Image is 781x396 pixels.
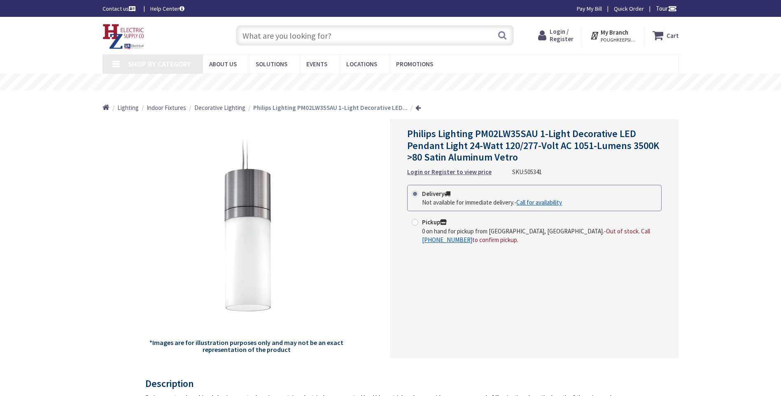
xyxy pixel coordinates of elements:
[128,59,191,69] span: Shop By Category
[422,198,562,207] div: -
[145,378,630,389] h3: Description
[253,104,408,112] strong: Philips Lighting PM02LW35SAU 1-Light Decorative LED...
[147,103,186,112] a: Indoor Fixtures
[601,37,636,43] span: POUGHKEEPSIE, [GEOGRAPHIC_DATA]
[149,137,345,333] img: Philips Lighting PM02LW35SAU 1-Light Decorative LED Pendant Light 24-Watt 120/277-Volt AC 1051-Lu...
[194,104,245,112] span: Decorative Lighting
[147,104,186,112] span: Indoor Fixtures
[209,60,237,68] span: About Us
[538,28,574,43] a: Login / Register
[422,227,650,244] span: Out of stock. Call to confirm pickup.
[407,127,659,164] span: Philips Lighting PM02LW35SAU 1-Light Decorative LED Pendant Light 24-Watt 120/277-Volt AC 1051-Lu...
[117,103,139,112] a: Lighting
[656,5,677,12] span: Tour
[306,60,327,68] span: Events
[516,198,562,207] a: Call for availability
[407,168,492,176] strong: Login or Register to view price
[256,60,287,68] span: Solutions
[577,5,602,13] a: Pay My Bill
[550,28,574,43] span: Login / Register
[117,104,139,112] span: Lighting
[407,168,492,176] a: Login or Register to view price
[396,60,433,68] span: Promotions
[601,28,628,36] strong: My Branch
[653,28,679,43] a: Cart
[103,24,145,49] img: HZ Electric Supply
[103,5,137,13] a: Contact us
[318,78,464,87] rs-layer: Free Same Day Pickup at 8 Locations
[422,235,472,244] a: [PHONE_NUMBER]
[614,5,644,13] a: Quick Order
[150,5,184,13] a: Help Center
[422,198,514,206] span: Not available for immediate delivery.
[346,60,377,68] span: Locations
[422,190,450,198] strong: Delivery
[236,25,514,46] input: What are you looking for?
[422,227,604,235] span: 0 on hand for pickup from [GEOGRAPHIC_DATA], [GEOGRAPHIC_DATA].
[422,227,657,245] div: -
[667,28,679,43] strong: Cart
[525,168,542,176] span: 505341
[590,28,636,43] div: My Branch POUGHKEEPSIE, [GEOGRAPHIC_DATA]
[422,218,447,226] strong: Pickup
[512,168,542,176] div: SKU:
[194,103,245,112] a: Decorative Lighting
[149,339,345,354] h5: *Images are for illustration purposes only and may not be an exact representation of the product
